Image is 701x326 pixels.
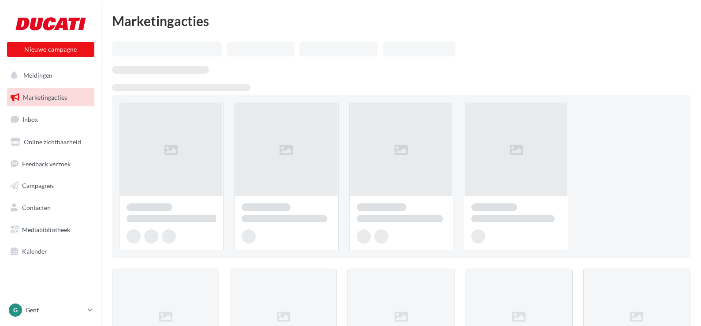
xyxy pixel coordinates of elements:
[5,88,96,107] a: Marketingacties
[22,247,47,255] span: Kalender
[7,42,94,57] button: Nieuwe campagne
[5,199,96,217] a: Contacten
[7,302,94,319] a: G Gent
[5,155,96,173] a: Feedback verzoek
[24,138,81,146] span: Online zichtbaarheid
[5,221,96,239] a: Mediabibliotheek
[22,226,70,233] span: Mediabibliotheek
[26,306,84,315] p: Gent
[5,242,96,261] a: Kalender
[5,133,96,151] a: Online zichtbaarheid
[5,66,93,85] button: Meldingen
[112,14,690,27] div: Marketingacties
[22,160,71,167] span: Feedback verzoek
[13,306,18,315] span: G
[22,182,54,189] span: Campagnes
[22,116,38,123] span: Inbox
[23,94,67,101] span: Marketingacties
[5,110,96,129] a: Inbox
[5,176,96,195] a: Campagnes
[23,71,52,79] span: Meldingen
[22,204,51,211] span: Contacten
